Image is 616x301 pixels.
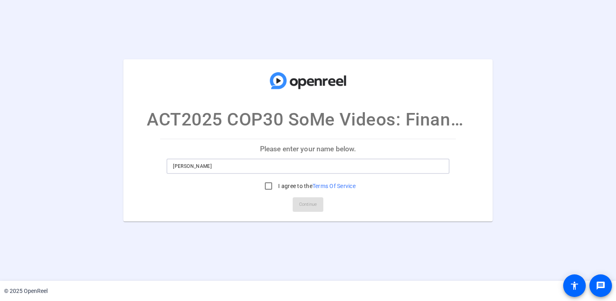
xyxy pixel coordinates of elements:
a: Terms Of Service [312,183,356,189]
mat-icon: message [596,281,606,291]
p: Please enter your name below. [160,139,456,159]
img: company-logo [268,67,348,94]
mat-icon: accessibility [570,281,579,291]
p: ACT2025 COP30 SoMe Videos: Finance [147,106,469,133]
div: © 2025 OpenReel [4,287,48,295]
input: Enter your name [173,161,443,171]
label: I agree to the [277,182,356,190]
